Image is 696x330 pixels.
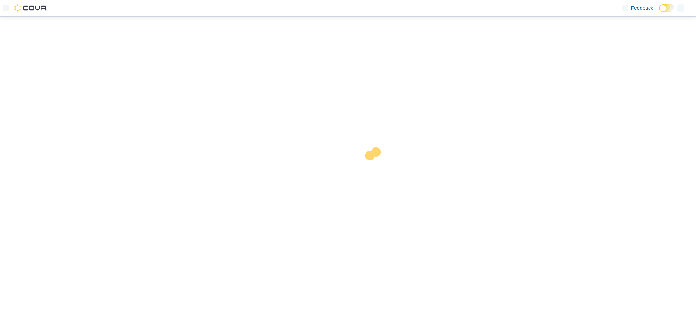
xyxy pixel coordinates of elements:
img: Cova [14,4,47,12]
span: Feedback [631,4,653,12]
a: Feedback [620,1,656,15]
input: Dark Mode [659,4,674,12]
img: cova-loader [348,142,402,196]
